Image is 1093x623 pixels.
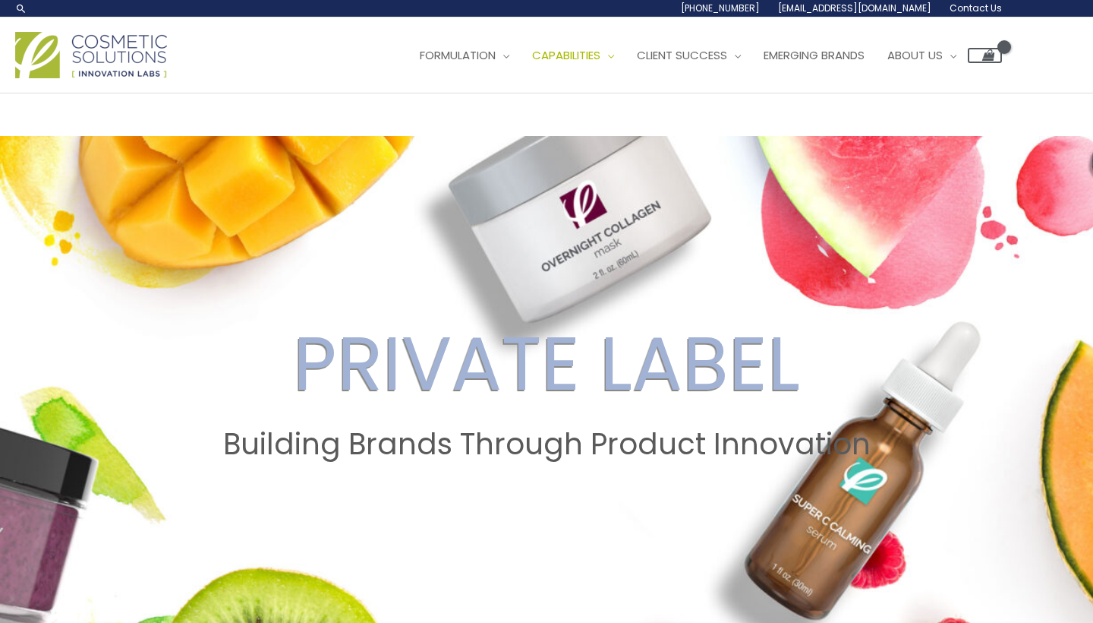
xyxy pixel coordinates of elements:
[14,427,1079,462] h2: Building Brands Through Product Innovation
[397,33,1002,78] nav: Site Navigation
[950,2,1002,14] span: Contact Us
[887,47,943,63] span: About Us
[532,47,600,63] span: Capabilities
[752,33,876,78] a: Emerging Brands
[14,319,1079,409] h2: PRIVATE LABEL
[408,33,521,78] a: Formulation
[876,33,968,78] a: About Us
[778,2,931,14] span: [EMAIL_ADDRESS][DOMAIN_NAME]
[968,48,1002,63] a: View Shopping Cart, empty
[521,33,625,78] a: Capabilities
[637,47,727,63] span: Client Success
[420,47,496,63] span: Formulation
[681,2,760,14] span: [PHONE_NUMBER]
[15,2,27,14] a: Search icon link
[15,32,167,78] img: Cosmetic Solutions Logo
[764,47,865,63] span: Emerging Brands
[625,33,752,78] a: Client Success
